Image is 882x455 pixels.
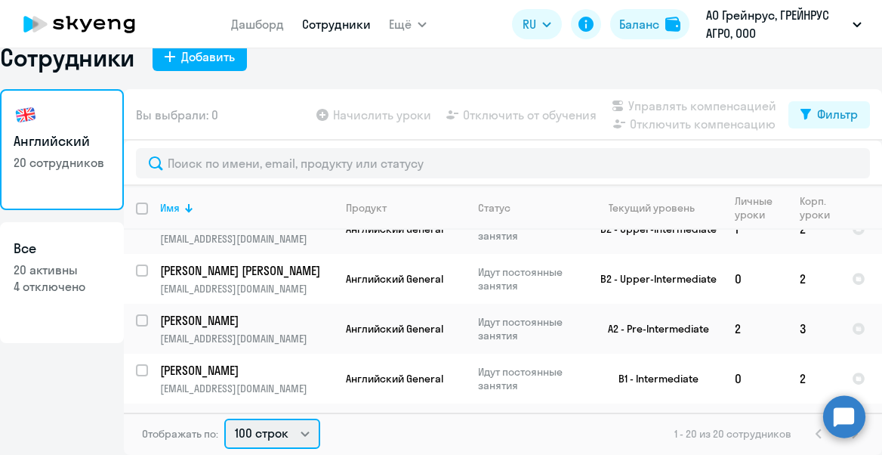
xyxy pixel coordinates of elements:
[788,404,840,453] td: 2
[346,201,387,215] div: Продукт
[723,304,788,354] td: 2
[674,427,791,441] span: 1 - 20 из 20 сотрудников
[14,278,110,295] p: 4 отключено
[160,312,333,329] a: [PERSON_NAME]
[346,201,465,215] div: Продукт
[160,412,331,429] p: [PERSON_NAME]
[609,201,695,215] div: Текущий уровень
[800,194,839,221] div: Корп. уроки
[302,17,371,32] a: Сотрудники
[478,201,510,215] div: Статус
[817,105,858,123] div: Фильтр
[478,365,581,392] p: Идут постоянные занятия
[706,6,847,42] p: АО Грейнрус, ГРЕЙНРУС АГРО, ООО
[153,44,247,71] button: Добавить
[788,304,840,354] td: 3
[14,262,110,278] p: 20 активны
[136,148,870,178] input: Поиск по имени, email, продукту или статусу
[160,232,333,246] p: [EMAIL_ADDRESS][DOMAIN_NAME]
[160,362,331,379] p: [PERSON_NAME]
[160,201,180,215] div: Имя
[788,101,870,128] button: Фильтр
[582,254,723,304] td: B2 - Upper-Intermediate
[160,332,333,345] p: [EMAIL_ADDRESS][DOMAIN_NAME]
[160,262,331,279] p: [PERSON_NAME] [PERSON_NAME]
[136,106,218,124] span: Вы выбрали: 0
[619,15,659,33] div: Баланс
[160,262,333,279] a: [PERSON_NAME] [PERSON_NAME]
[478,201,581,215] div: Статус
[723,354,788,404] td: 0
[735,194,773,221] div: Личные уроки
[14,239,110,258] h3: Все
[582,404,723,453] td: B2 - Upper-Intermediate
[346,322,443,336] span: Английский General
[181,48,235,66] div: Добавить
[735,194,787,221] div: Личные уроки
[160,282,333,296] p: [EMAIL_ADDRESS][DOMAIN_NAME]
[478,265,581,292] p: Идут постоянные занятия
[723,404,788,453] td: 0
[389,9,427,39] button: Ещё
[160,412,333,429] a: [PERSON_NAME]
[512,9,562,39] button: RU
[582,354,723,404] td: B1 - Intermediate
[788,254,840,304] td: 2
[14,132,110,151] h3: Английский
[142,427,218,441] span: Отображать по:
[389,15,412,33] span: Ещё
[478,315,581,342] p: Идут постоянные занятия
[160,382,333,395] p: [EMAIL_ADDRESS][DOMAIN_NAME]
[14,103,38,127] img: english
[665,17,680,32] img: balance
[610,9,689,39] button: Балансbalance
[523,15,536,33] span: RU
[723,254,788,304] td: 0
[788,354,840,404] td: 2
[594,201,722,215] div: Текущий уровень
[699,6,869,42] button: АО Грейнрус, ГРЕЙНРУС АГРО, ООО
[346,372,443,385] span: Английский General
[346,272,443,286] span: Английский General
[582,304,723,354] td: A2 - Pre-Intermediate
[14,154,110,171] p: 20 сотрудников
[160,362,333,379] a: [PERSON_NAME]
[231,17,284,32] a: Дашборд
[160,201,333,215] div: Имя
[160,312,331,329] p: [PERSON_NAME]
[800,194,830,221] div: Корп. уроки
